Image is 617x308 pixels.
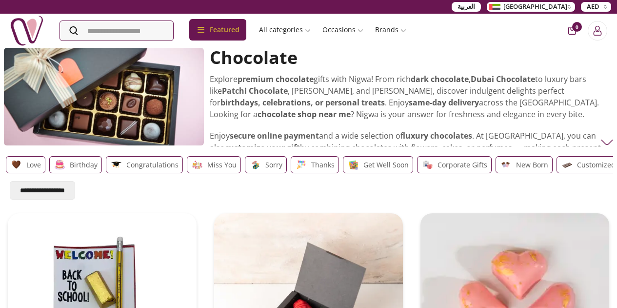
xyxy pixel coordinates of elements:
strong: secure online payment [230,130,319,141]
img: gifts-uae-Birthday [54,159,66,171]
span: 0 [572,22,582,32]
h2: Chocolate [210,48,607,67]
p: New Born [516,159,548,171]
strong: birthdays, celebrations, or personal treats [220,97,385,108]
strong: same-day delivery [409,97,479,108]
img: gifts-uae-Get well soon [347,159,359,171]
a: Occasions [317,21,369,39]
a: All categories [253,21,317,39]
img: gifts-uae-Congratulations [110,159,122,171]
strong: chocolate shop near me [258,109,351,120]
img: Nigwa-uae-gifts [10,14,44,48]
img: gifts-uae-Miss You [191,159,203,171]
p: Corporate Gifts [438,159,487,171]
p: Love [26,159,41,171]
span: AED [587,2,599,12]
p: Customized [577,159,616,171]
button: Login [588,21,607,41]
strong: premium chocolate [238,74,314,84]
img: Arabic_dztd3n.png [489,4,500,10]
p: Thanks [311,159,335,171]
p: Explore gifts with Nigwa! From rich , to luxury bars like , [PERSON_NAME], and [PERSON_NAME], dis... [210,73,607,120]
a: Brands [369,21,412,39]
img: Chocolate [601,136,613,148]
img: gifts-uae-Corporate Gifts [421,159,434,171]
p: Sorry [265,159,282,171]
p: Congratulations [126,159,179,171]
strong: dark chocolate [411,74,469,84]
span: العربية [458,2,475,12]
p: Birthday [70,159,98,171]
button: [GEOGRAPHIC_DATA] [487,2,575,12]
p: Miss You [207,159,237,171]
img: gifts-uae-New Born [500,159,512,171]
p: Enjoy and a wide selection of . At [GEOGRAPHIC_DATA], you can also by combining chocolates with f... [210,130,607,165]
input: Search [60,21,173,41]
img: gifts-uae-Sorry [249,159,261,171]
strong: luxury chocolates [403,130,472,141]
strong: Patchi Chocolate [222,85,288,96]
div: Featured [189,19,246,41]
strong: customize your gift [225,142,300,153]
img: gifts-uae-Customized [561,159,573,171]
button: cart-button [568,27,576,35]
button: AED [581,2,611,12]
img: gifts-uae-chocolate-uae [4,48,204,145]
strong: Dubai Chocolate [471,74,535,84]
p: Get well soon [363,159,409,171]
span: [GEOGRAPHIC_DATA] [503,2,567,12]
img: gifts-uae-Thanks [295,159,307,171]
img: gifts-uae-Love [10,159,22,171]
